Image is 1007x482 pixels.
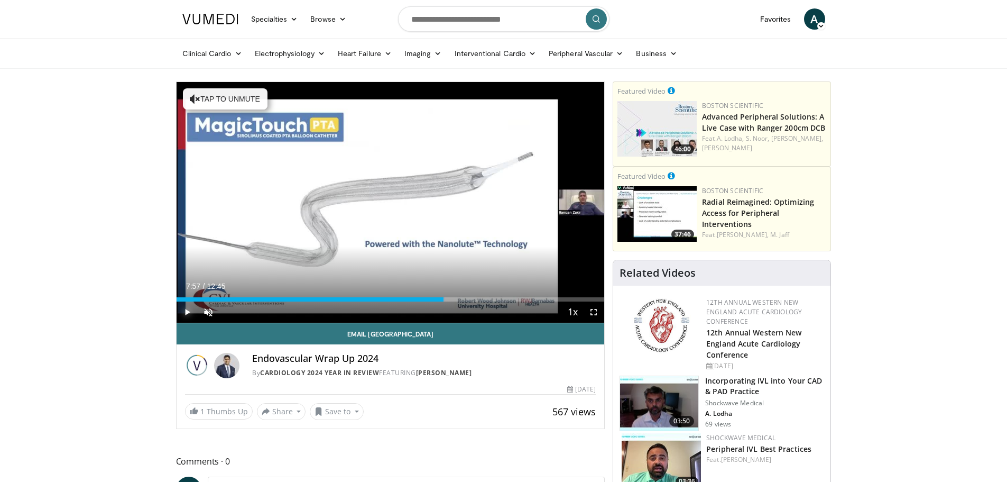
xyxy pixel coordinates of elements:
[754,8,798,30] a: Favorites
[177,297,605,302] div: Progress Bar
[617,171,666,181] small: Featured Video
[203,282,205,290] span: /
[183,88,267,110] button: Tap to unmute
[176,43,248,64] a: Clinical Cardio
[706,328,801,360] a: 12th Annual Western New England Acute Cardiology Conference
[562,302,583,323] button: Playback Rate
[398,43,448,64] a: Imaging
[702,230,826,240] div: Feat.
[770,230,789,239] a: M. Jaff
[617,86,666,96] small: Featured Video
[617,101,697,157] img: af9da20d-90cf-472d-9687-4c089bf26c94.150x105_q85_crop-smart_upscale.jpg
[617,186,697,242] a: 37:46
[620,376,824,432] a: 03:50 Incorporating IVL into Your CAD & PAD Practice Shockwave Medical A. Lodha 69 views
[706,444,811,454] a: Peripheral IVL Best Practices
[721,455,771,464] a: [PERSON_NAME]
[257,403,306,420] button: Share
[248,43,331,64] a: Electrophysiology
[706,455,822,465] div: Feat.
[702,186,763,195] a: Boston Scientific
[207,282,225,290] span: 12:45
[706,361,822,371] div: [DATE]
[177,82,605,323] video-js: Video Player
[702,197,814,229] a: Radial Reimagined: Optimizing Access for Peripheral Interventions
[177,323,605,344] a: Email [GEOGRAPHIC_DATA]
[702,134,826,153] div: Feat.
[617,101,697,157] a: 46:00
[252,368,596,378] div: By FEATURING
[304,8,353,30] a: Browse
[186,282,200,290] span: 7:57
[620,376,698,431] img: 4a6eaadb-1133-44ac-827a-14b068d082c7.150x105_q85_crop-smart_upscale.jpg
[176,454,605,468] span: Comments 0
[705,420,731,429] p: 69 views
[702,112,825,133] a: Advanced Peripheral Solutions: A Live Case with Ranger 200cm DCB
[252,353,596,365] h4: Endovascular Wrap Up 2024
[632,298,691,353] img: 0954f259-7907-4053-a817-32a96463ecc8.png.150x105_q85_autocrop_double_scale_upscale_version-0.2.png
[177,302,198,323] button: Play
[542,43,630,64] a: Peripheral Vascular
[185,403,253,420] a: 1 Thumbs Up
[567,385,596,394] div: [DATE]
[182,14,238,24] img: VuMedi Logo
[669,416,695,426] span: 03:50
[702,101,763,110] a: Boston Scientific
[200,406,205,416] span: 1
[705,410,824,418] p: A. Lodha
[702,143,752,152] a: [PERSON_NAME]
[214,353,239,378] img: Avatar
[198,302,219,323] button: Unmute
[331,43,398,64] a: Heart Failure
[398,6,609,32] input: Search topics, interventions
[583,302,604,323] button: Fullscreen
[717,230,769,239] a: [PERSON_NAME],
[804,8,825,30] a: A
[771,134,823,143] a: [PERSON_NAME],
[630,43,683,64] a: Business
[671,144,694,154] span: 46:00
[705,376,824,397] h3: Incorporating IVL into Your CAD & PAD Practice
[617,186,697,242] img: c038ed19-16d5-403f-b698-1d621e3d3fd1.150x105_q85_crop-smart_upscale.jpg
[552,405,596,418] span: 567 views
[260,368,379,377] a: Cardiology 2024 Year in Review
[705,399,824,407] p: Shockwave Medical
[746,134,770,143] a: S. Noor,
[706,298,802,326] a: 12th Annual Western New England Acute Cardiology Conference
[706,433,775,442] a: Shockwave Medical
[448,43,543,64] a: Interventional Cardio
[671,230,694,239] span: 37:46
[620,267,696,279] h4: Related Videos
[416,368,472,377] a: [PERSON_NAME]
[185,353,210,378] img: Cardiology 2024 Year in Review
[310,403,364,420] button: Save to
[717,134,744,143] a: A. Lodha,
[245,8,304,30] a: Specialties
